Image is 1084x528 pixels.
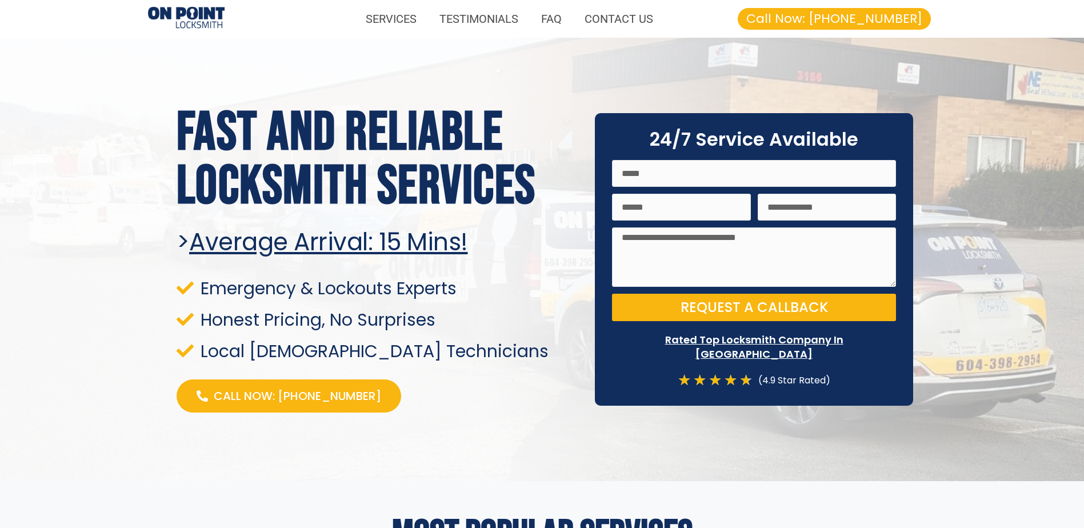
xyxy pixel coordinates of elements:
i: ★ [724,373,737,388]
a: TESTIMONIALS [428,6,530,32]
span: Call Now: [PHONE_NUMBER] [746,13,922,25]
u: Average arrival: 15 Mins! [189,225,468,259]
img: Proximity Locksmiths 1 [148,7,225,30]
a: Call Now: [PHONE_NUMBER] [738,8,931,30]
a: Call Now: [PHONE_NUMBER] [177,379,401,413]
i: ★ [739,373,753,388]
span: Emergency & Lockouts Experts [198,281,457,296]
span: Honest Pricing, No Surprises [198,312,435,327]
p: Rated Top Locksmith Company In [GEOGRAPHIC_DATA] [612,333,896,361]
h2: 24/7 Service Available [612,130,896,149]
div: (4.9 Star Rated) [753,373,830,388]
nav: Menu [236,6,665,32]
h1: Fast and reliable locksmith services [177,106,581,214]
a: FAQ [530,6,573,32]
form: On Point Locksmith [612,160,896,328]
span: Call Now: [PHONE_NUMBER] [214,388,381,404]
i: ★ [693,373,706,388]
button: Request a Callback [612,294,896,321]
span: Request a Callback [681,301,828,314]
a: SERVICES [354,6,428,32]
i: ★ [709,373,722,388]
div: 4.7/5 [678,373,753,388]
i: ★ [678,373,691,388]
a: CONTACT US [573,6,665,32]
span: Local [DEMOGRAPHIC_DATA] Technicians [198,343,549,359]
h2: > [177,228,581,257]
